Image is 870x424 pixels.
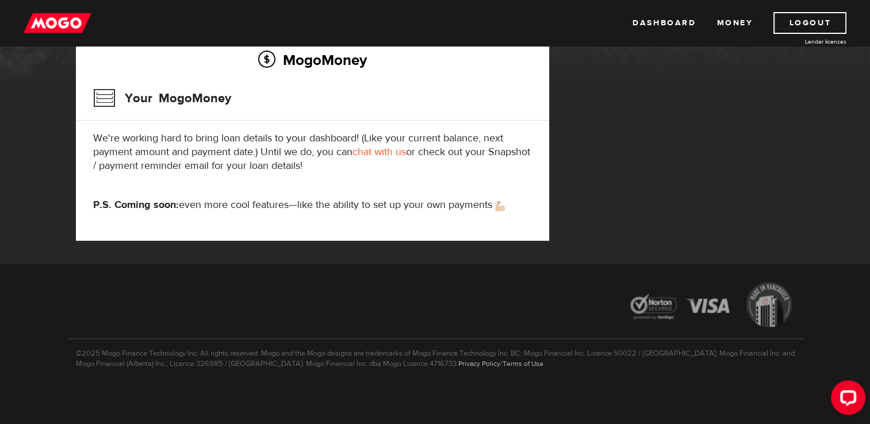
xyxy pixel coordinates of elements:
p: even more cool features—like the ability to set up your own payments [93,198,532,212]
h3: Your MogoMoney [93,83,231,113]
a: Money [716,12,753,34]
img: mogo_logo-11ee424be714fa7cbb0f0f49df9e16ec.png [24,12,91,34]
img: legal-icons-92a2ffecb4d32d839781d1b4e4802d7b.png [619,273,803,338]
a: Dashboard [633,12,696,34]
a: Lender licences [760,37,846,46]
a: Logout [773,12,846,34]
a: Privacy Policy [458,359,500,368]
a: chat with us [352,145,406,159]
a: Terms of Use [503,359,543,368]
h2: MogoMoney [93,48,532,72]
strong: P.S. Coming soon: [93,198,179,211]
iframe: LiveChat chat widget [822,376,870,424]
img: strong arm emoji [496,201,505,211]
p: ©2025 Mogo Finance Technology Inc. All rights reserved. Mogo and the Mogo designs are trademarks ... [67,338,803,369]
p: We're working hard to bring loan details to your dashboard! (Like your current balance, next paym... [93,132,532,173]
